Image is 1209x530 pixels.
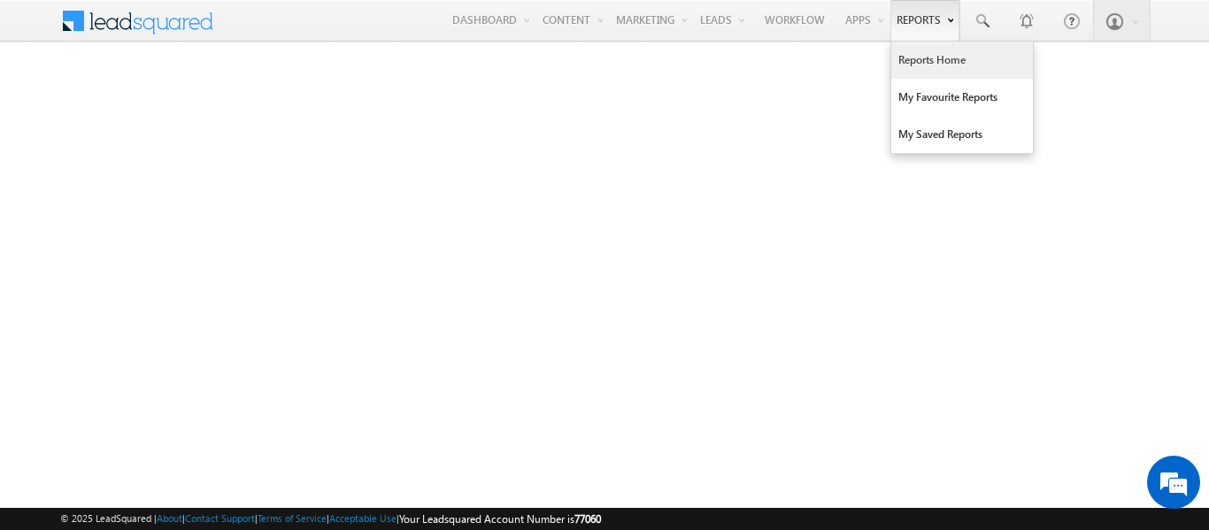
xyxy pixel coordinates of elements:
a: Acceptable Use [329,512,397,524]
em: Start Chat [241,409,321,433]
span: © 2025 LeadSquared | | | | | [60,511,601,527]
a: My Saved Reports [891,116,1033,153]
span: Your Leadsquared Account Number is [399,512,601,526]
div: Chat with us now [92,93,297,116]
a: Reports Home [891,42,1033,79]
span: 77060 [574,512,601,526]
div: Minimize live chat window [290,9,333,51]
a: Terms of Service [258,512,327,524]
a: My Favourite Reports [891,79,1033,116]
a: Contact Support [185,512,255,524]
textarea: Type your message and hit 'Enter' [23,164,323,394]
a: About [157,512,182,524]
img: d_60004797649_company_0_60004797649 [30,93,74,116]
